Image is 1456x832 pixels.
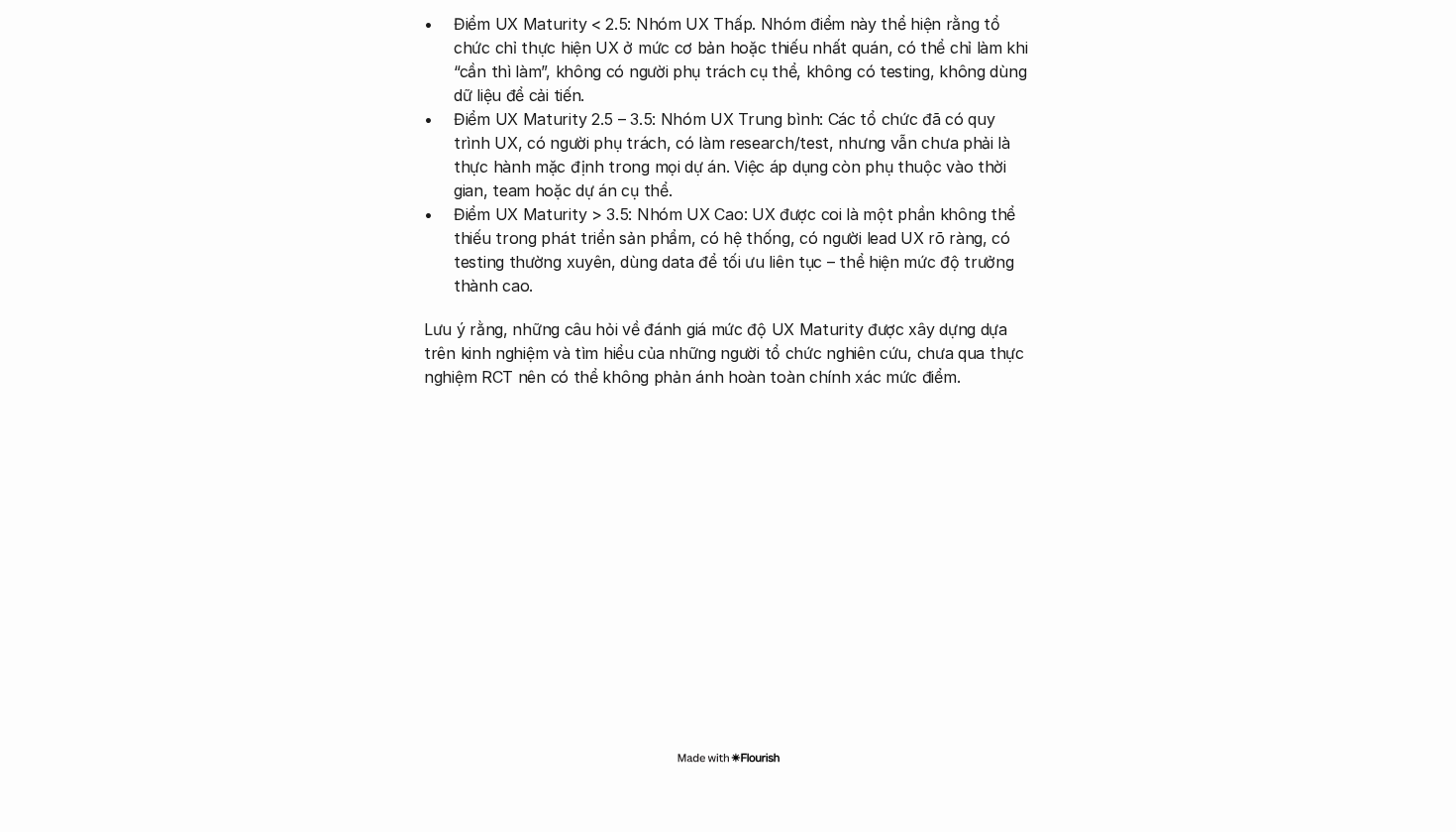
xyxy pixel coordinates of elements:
iframe: Interactive or visual content [406,399,1050,746]
img: Made with Flourish [676,750,780,766]
p: Lưu ý rằng, những câu hỏi về đánh giá mức độ UX Maturity được xây dựng dựa trên kinh nghiệm và tì... [424,317,1032,389]
p: Điểm UX Maturity > 3.5: Nhóm UX Cao: UX được coi là một phần không thể thiếu trong phát triển sản... [454,202,1032,297]
p: Điểm UX Maturity 2.5 – 3.5: Nhóm UX Trung bình: Các tổ chức đã có quy trình UX, có người phụ trác... [454,107,1032,202]
p: Điểm UX Maturity < 2.5: Nhóm UX Thấp. Nhóm điểm này thể hiện rằng tổ chức chỉ thực hiện UX ở mức ... [454,12,1032,107]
